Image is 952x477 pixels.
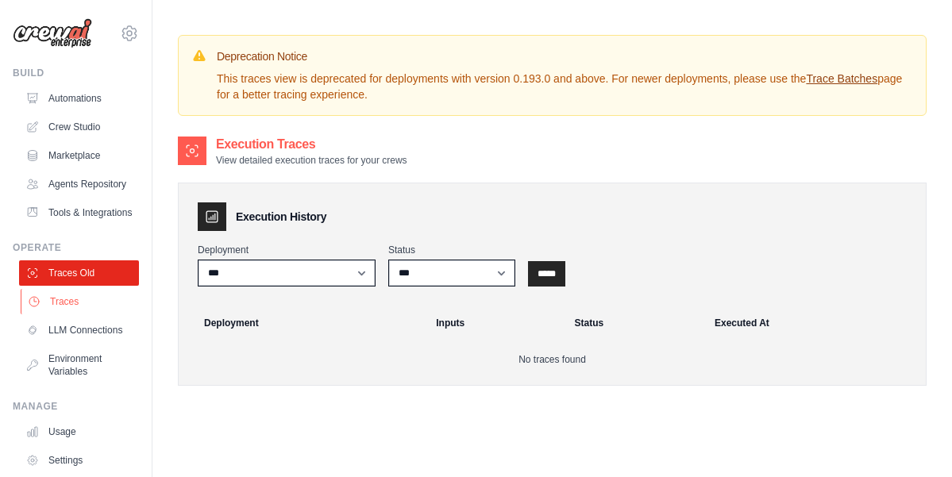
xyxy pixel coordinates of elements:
a: Traces [21,289,141,314]
a: LLM Connections [19,317,139,343]
div: Build [13,67,139,79]
a: Traces Old [19,260,139,286]
th: Inputs [426,306,565,340]
p: View detailed execution traces for your crews [216,154,407,167]
a: Usage [19,419,139,444]
th: Status [565,306,705,340]
h2: Execution Traces [216,135,407,154]
label: Deployment [198,244,376,256]
a: Automations [19,86,139,111]
img: Logo [13,18,92,48]
p: This traces view is deprecated for deployments with version 0.193.0 and above. For newer deployme... [217,71,913,102]
th: Executed At [705,306,919,340]
div: Operate [13,241,139,254]
a: Settings [19,448,139,473]
a: Tools & Integrations [19,200,139,225]
h3: Deprecation Notice [217,48,913,64]
a: Agents Repository [19,171,139,197]
label: Status [388,244,515,256]
a: Crew Studio [19,114,139,140]
p: No traces found [198,353,907,366]
h3: Execution History [236,209,326,225]
div: Manage [13,400,139,413]
a: Marketplace [19,143,139,168]
a: Trace Batches [806,72,877,85]
a: Environment Variables [19,346,139,384]
th: Deployment [185,306,426,340]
